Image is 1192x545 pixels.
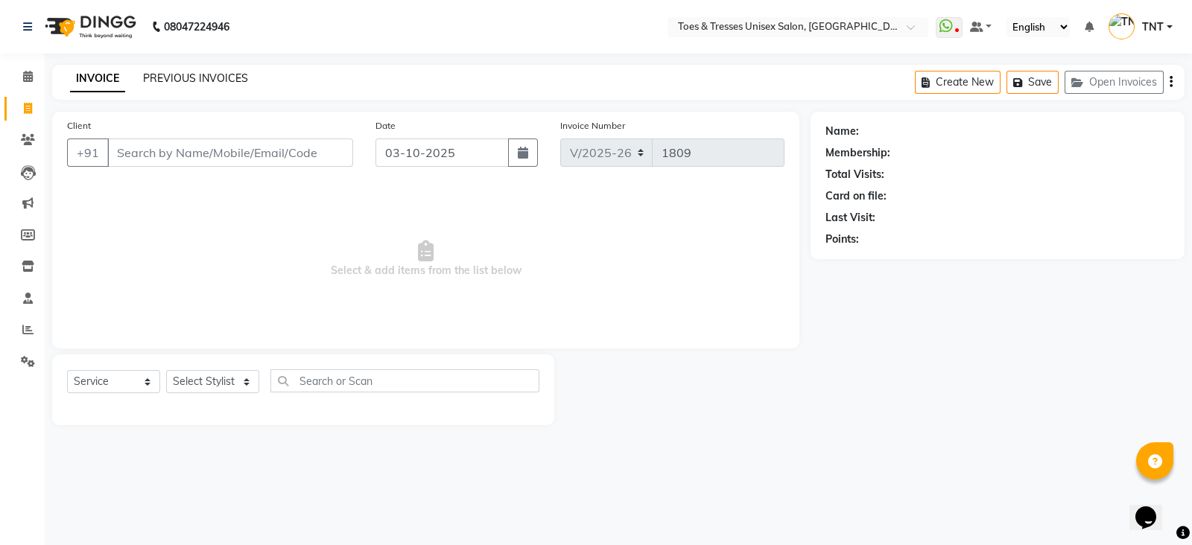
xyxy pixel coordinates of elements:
[67,119,91,133] label: Client
[38,6,140,48] img: logo
[560,119,625,133] label: Invoice Number
[107,138,353,167] input: Search by Name/Mobile/Email/Code
[1006,71,1059,94] button: Save
[143,71,248,85] a: PREVIOUS INVOICES
[825,124,859,139] div: Name:
[915,71,1001,94] button: Create New
[825,188,887,204] div: Card on file:
[825,167,884,182] div: Total Visits:
[67,185,784,334] span: Select & add items from the list below
[375,119,396,133] label: Date
[825,232,859,247] div: Points:
[1129,485,1177,530] iframe: chat widget
[1142,19,1164,35] span: TNT
[67,138,109,167] button: +91
[70,66,125,92] a: INVOICE
[1109,13,1135,39] img: TNT
[164,6,229,48] b: 08047224946
[1065,71,1164,94] button: Open Invoices
[270,369,539,392] input: Search or Scan
[825,210,875,226] div: Last Visit:
[825,145,890,161] div: Membership:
